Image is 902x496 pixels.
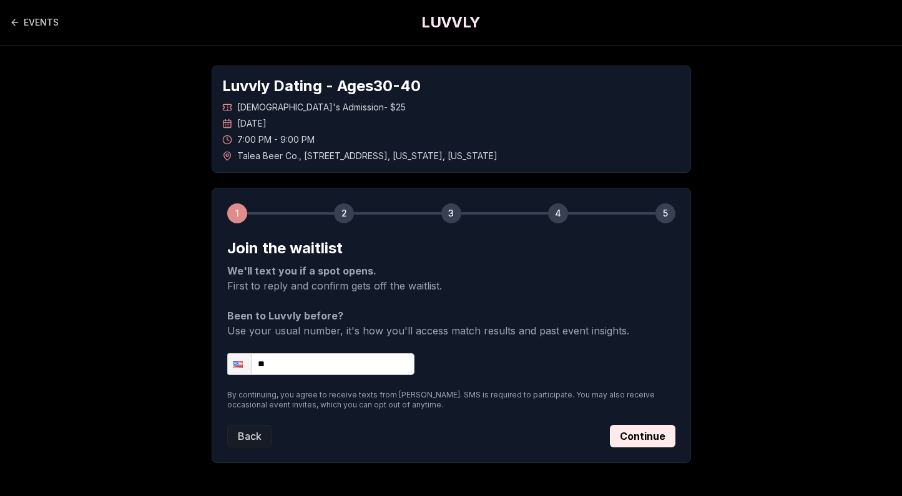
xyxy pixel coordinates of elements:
p: Use your usual number, it's how you'll access match results and past event insights. [227,308,675,338]
div: 4 [548,203,568,223]
a: LUVVLY [421,12,480,32]
button: Back [227,425,272,447]
div: 3 [441,203,461,223]
span: [DATE] [237,117,267,130]
h1: Luvvly Dating - Ages 30 - 40 [222,76,680,96]
button: Continue [610,425,675,447]
div: 1 [227,203,247,223]
span: [DEMOGRAPHIC_DATA]'s Admission - $25 [237,101,406,114]
span: Talea Beer Co. , [STREET_ADDRESS] , [US_STATE] , [US_STATE] [237,150,498,162]
div: United States: + 1 [228,354,252,374]
strong: We'll text you if a spot opens. [227,265,376,277]
p: First to reply and confirm gets off the waitlist. [227,263,675,293]
h2: Join the waitlist [227,238,675,258]
p: By continuing, you agree to receive texts from [PERSON_NAME]. SMS is required to participate. You... [227,390,675,410]
a: Back to events [10,16,59,29]
strong: Been to Luvvly before? [227,309,343,322]
div: 2 [334,203,354,223]
span: 7:00 PM - 9:00 PM [237,134,315,146]
div: 5 [655,203,675,223]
